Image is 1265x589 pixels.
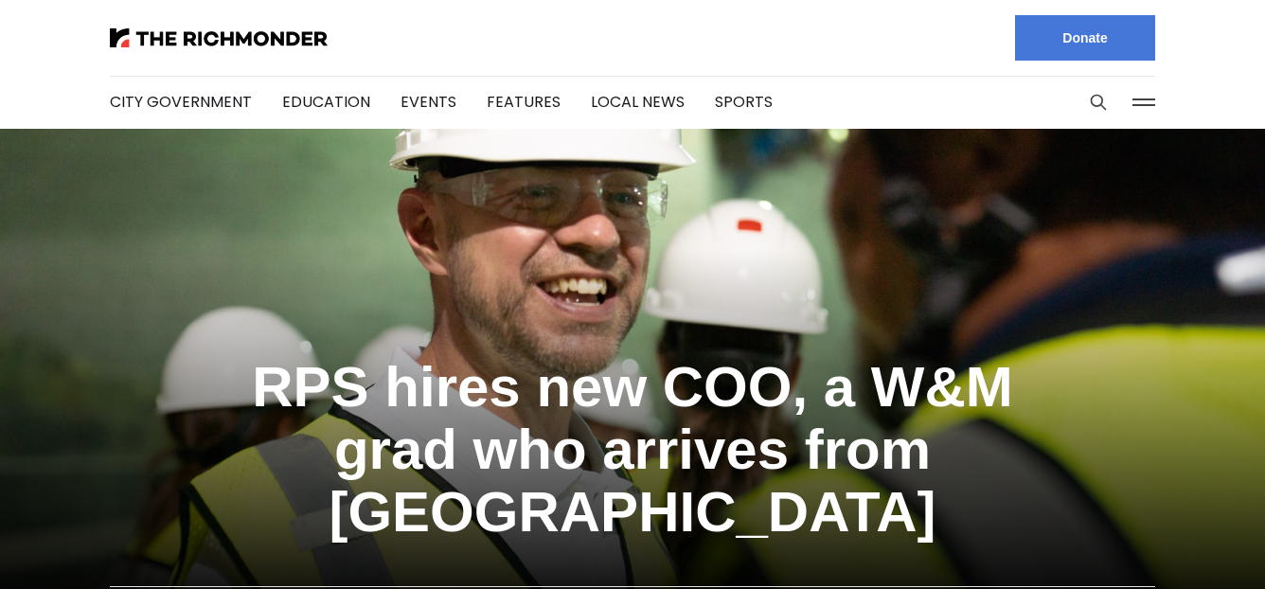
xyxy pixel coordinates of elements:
a: Events [401,91,456,113]
a: Features [487,91,561,113]
img: The Richmonder [110,28,328,47]
a: Donate [1015,15,1155,61]
button: Search this site [1084,88,1113,116]
a: City Government [110,91,252,113]
a: RPS hires new COO, a W&M grad who arrives from [GEOGRAPHIC_DATA] [240,348,1025,552]
a: Education [282,91,370,113]
a: Sports [715,91,773,113]
a: Local News [591,91,685,113]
